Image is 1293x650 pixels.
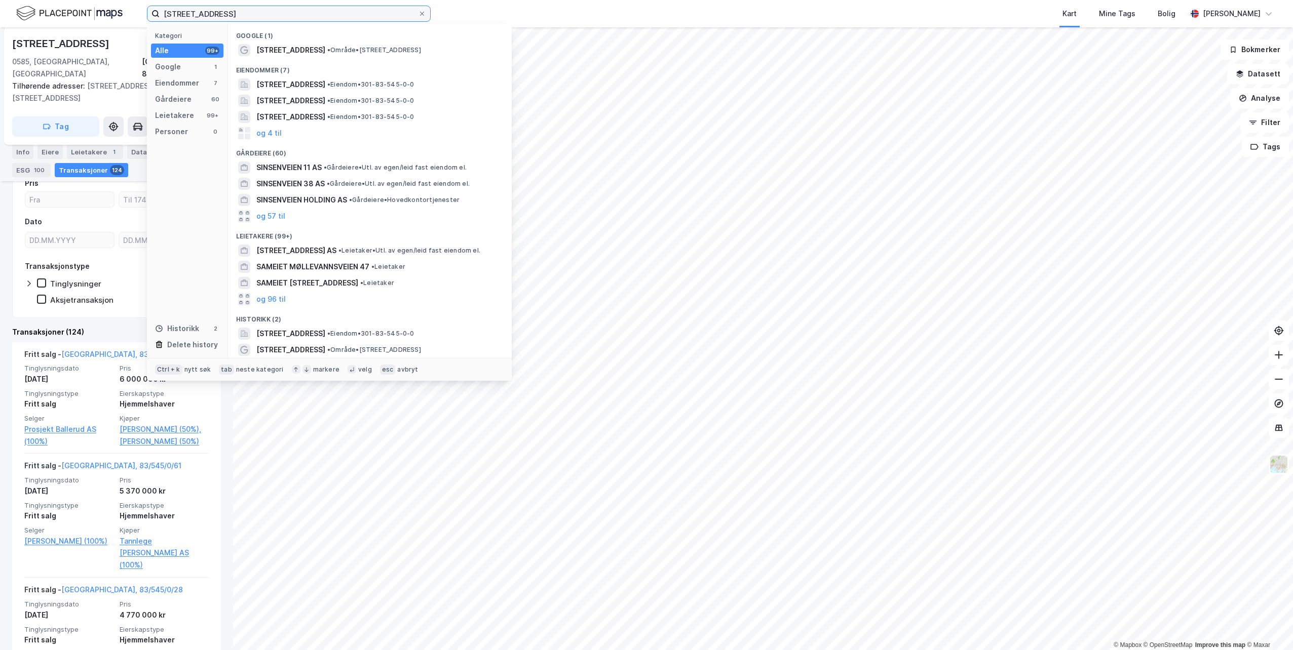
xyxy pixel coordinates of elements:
[228,224,512,242] div: Leietakere (99+)
[25,232,114,248] input: DD.MM.YYYY
[256,328,325,340] span: [STREET_ADDRESS]
[119,192,208,207] input: Til 17495000
[228,307,512,326] div: Historikk (2)
[358,365,372,374] div: velg
[397,365,418,374] div: avbryt
[24,609,113,621] div: [DATE]
[61,350,183,358] a: [GEOGRAPHIC_DATA], 83/545/0/48
[120,634,209,646] div: Hjemmelshaver
[256,245,336,257] span: [STREET_ADDRESS] AS
[24,423,113,448] a: Prosjekt Ballerud AS (100%)
[327,180,470,188] span: Gårdeiere • Utl. av egen/leid fast eiendom el.
[327,346,421,354] span: Område • [STREET_ADDRESS]
[338,247,341,254] span: •
[167,339,218,351] div: Delete history
[24,535,113,547] a: [PERSON_NAME] (100%)
[256,161,322,174] span: SINSENVEIEN 11 AS
[24,476,113,484] span: Tinglysningsdato
[327,80,414,89] span: Eiendom • 301-83-545-0-0
[211,79,219,87] div: 7
[109,147,119,157] div: 1
[24,510,113,522] div: Fritt salg
[12,80,213,104] div: [STREET_ADDRESS], [STREET_ADDRESS]
[50,279,101,289] div: Tinglysninger
[127,145,165,159] div: Datasett
[360,279,394,287] span: Leietaker
[120,373,209,385] div: 6 000 000 kr
[349,196,460,204] span: Gårdeiere • Hovedkontortjenester
[24,373,113,385] div: [DATE]
[120,423,209,435] a: [PERSON_NAME] (50%),
[1240,112,1289,133] button: Filter
[24,485,113,497] div: [DATE]
[1230,88,1289,108] button: Analyse
[120,510,209,522] div: Hjemmelshaver
[327,346,330,353] span: •
[205,111,219,119] div: 99+
[67,145,123,159] div: Leietakere
[228,24,512,42] div: Google (1)
[24,625,113,634] span: Tinglysningstype
[327,330,330,337] span: •
[327,80,330,88] span: •
[228,141,512,159] div: Gårdeiere (60)
[120,600,209,608] span: Pris
[16,5,123,22] img: logo.f888ab2527a4732fd821a326f86c7f29.svg
[371,263,374,270] span: •
[50,295,113,305] div: Aksjetransaksjon
[24,414,113,423] span: Selger
[155,322,199,335] div: Historikk
[256,194,347,206] span: SINSENVEIEN HOLDING AS
[24,364,113,373] span: Tinglysningsdato
[256,78,325,91] span: [STREET_ADDRESS]
[1203,8,1261,20] div: [PERSON_NAME]
[37,145,63,159] div: Eiere
[12,56,142,80] div: 0585, [GEOGRAPHIC_DATA], [GEOGRAPHIC_DATA]
[338,247,480,255] span: Leietaker • Utl. av egen/leid fast eiendom el.
[120,535,209,572] a: Tannlege [PERSON_NAME] AS (100%)
[327,180,330,187] span: •
[211,128,219,136] div: 0
[256,261,369,273] span: SAMEIET MØLLEVANNSVEIEN 47
[120,389,209,398] span: Eierskapstype
[120,609,209,621] div: 4 770 000 kr
[12,116,99,137] button: Tag
[219,364,234,375] div: tab
[12,326,221,338] div: Transaksjoner (124)
[24,584,183,600] div: Fritt salg -
[120,501,209,510] span: Eierskapstype
[61,585,183,594] a: [GEOGRAPHIC_DATA], 83/545/0/28
[327,97,330,104] span: •
[120,364,209,373] span: Pris
[256,178,325,190] span: SINSENVEIEN 38 AS
[120,485,209,497] div: 5 370 000 kr
[155,77,199,89] div: Eiendommer
[1269,455,1288,474] img: Z
[24,634,113,646] div: Fritt salg
[256,44,325,56] span: [STREET_ADDRESS]
[24,526,113,535] span: Selger
[327,113,414,121] span: Eiendom • 301-83-545-0-0
[24,398,113,410] div: Fritt salg
[1221,39,1289,60] button: Bokmerker
[24,501,113,510] span: Tinglysningstype
[155,109,194,121] div: Leietakere
[1242,137,1289,157] button: Tags
[142,56,221,80] div: [GEOGRAPHIC_DATA], 83/545
[25,260,90,272] div: Transaksjonstype
[120,526,209,535] span: Kjøper
[324,164,327,171] span: •
[12,82,87,90] span: Tilhørende adresser:
[371,263,405,271] span: Leietaker
[12,35,111,52] div: [STREET_ADDRESS]
[184,365,211,374] div: nytt søk
[1227,64,1289,84] button: Datasett
[120,398,209,410] div: Hjemmelshaver
[155,45,169,57] div: Alle
[1242,601,1293,650] div: Kontrollprogram for chat
[120,476,209,484] span: Pris
[110,165,124,175] div: 124
[25,177,39,189] div: Pris
[228,58,512,76] div: Eiendommer (7)
[327,46,421,54] span: Område • [STREET_ADDRESS]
